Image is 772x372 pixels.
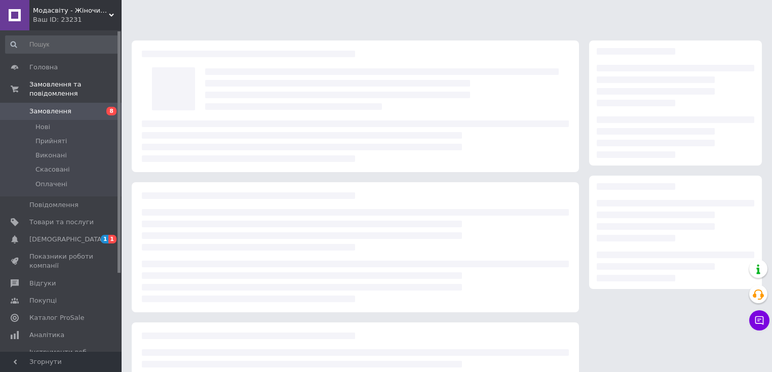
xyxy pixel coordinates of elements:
[29,252,94,270] span: Показники роботи компанії
[35,151,67,160] span: Виконані
[29,235,104,244] span: [DEMOGRAPHIC_DATA]
[29,279,56,288] span: Відгуки
[29,80,122,98] span: Замовлення та повідомлення
[35,180,67,189] span: Оплачені
[29,296,57,305] span: Покупці
[35,122,50,132] span: Нові
[108,235,117,243] span: 1
[33,15,122,24] div: Ваш ID: 23231
[101,235,109,243] span: 1
[33,6,109,15] span: Модасвіту - Жіночий одяг
[749,310,769,330] button: Чат з покупцем
[29,218,94,227] span: Товари та послуги
[29,63,58,72] span: Головна
[29,107,71,116] span: Замовлення
[29,348,94,366] span: Інструменти веб-майстра та SEO
[35,165,70,174] span: Скасовані
[5,35,120,54] input: Пошук
[29,330,64,340] span: Аналітика
[29,313,84,322] span: Каталог ProSale
[106,107,117,115] span: 8
[29,200,79,210] span: Повідомлення
[35,137,67,146] span: Прийняті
